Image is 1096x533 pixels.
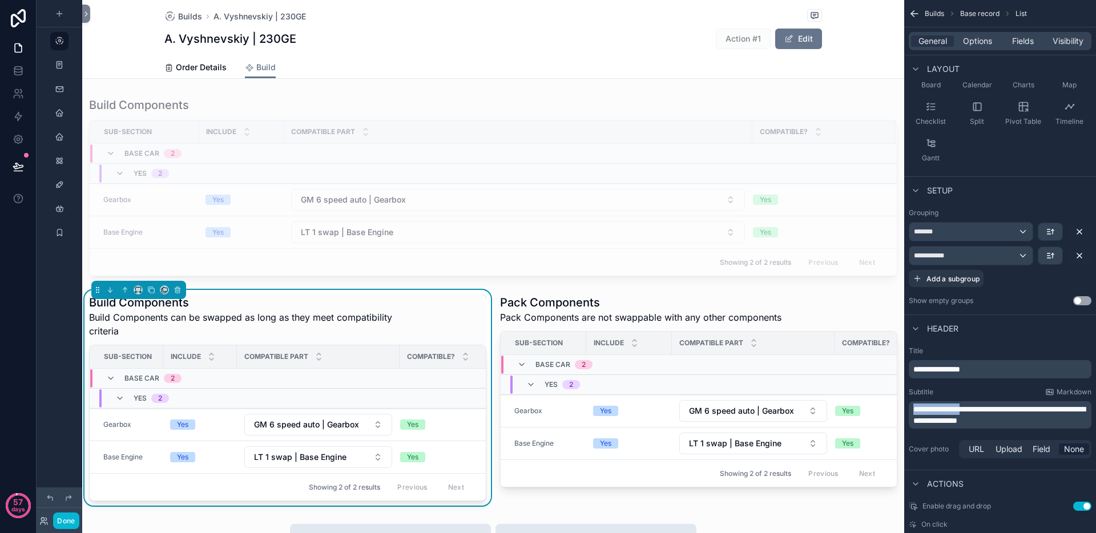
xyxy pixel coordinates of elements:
div: 2 [171,374,175,383]
span: Compatible part [244,352,308,361]
label: Show empty groups [909,296,973,305]
a: Yes [400,452,572,462]
span: Include [206,127,236,136]
span: URL [969,443,984,455]
button: Select Button [244,414,392,435]
span: Base Car [124,374,159,383]
div: Yes [177,419,188,430]
span: Build [256,62,276,73]
span: Build Components can be swapped as long as they meet compatibility criteria [89,310,401,338]
span: Layout [927,63,960,75]
button: Edit [775,29,822,49]
span: Base Car [535,360,570,369]
span: Showing 2 of 2 results [309,483,380,492]
span: Map [1062,80,1077,90]
a: Base Engine [103,453,156,462]
div: 2 [569,380,573,389]
span: Charts [1013,80,1034,90]
span: LT 1 swap | Base Engine [254,451,346,463]
div: 2 [158,169,162,178]
div: scrollable content [909,401,1091,429]
span: Include [171,352,201,361]
button: Select Button [244,446,392,468]
span: Split [970,117,984,126]
span: Checklist [916,117,946,126]
span: Yes [134,394,147,403]
a: Order Details [164,57,227,80]
span: Base Car [124,149,159,158]
a: Markdown [1045,387,1091,397]
span: None [1064,443,1084,455]
a: A. Vyshnevskiy | 230GE [213,11,306,22]
div: Yes [407,419,418,430]
span: Setup [927,185,953,196]
span: Board [921,80,941,90]
label: Grouping [909,208,938,217]
label: Cover photo [909,445,954,454]
span: Builds [925,9,944,18]
span: Gantt [922,154,940,163]
span: Add a subgroup [926,274,980,283]
div: Yes [407,452,418,462]
span: Visibility [1053,35,1083,47]
span: Compatible part [291,127,355,136]
a: Yes [400,419,572,430]
a: Base Engine [103,453,143,462]
span: Base record [960,9,1000,18]
button: Split [955,96,999,131]
span: Actions [927,478,964,490]
span: Showing 2 of 2 results [720,469,791,478]
h1: Build Components [89,294,401,310]
span: Field [1033,443,1050,455]
span: Enable drag and drop [922,502,991,511]
span: Fields [1012,35,1034,47]
span: Include [594,338,624,348]
button: Checklist [909,96,953,131]
span: Calendar [962,80,992,90]
span: Compatible? [407,352,455,361]
span: Order Details [176,62,227,73]
a: Gearbox [103,420,156,429]
span: General [918,35,947,47]
span: Compatible part [679,338,743,348]
span: Builds [178,11,202,22]
label: Title [909,346,1091,356]
span: Pivot Table [1005,117,1041,126]
a: Yes [170,452,230,462]
span: Header [927,323,958,334]
span: List [1016,9,1027,18]
span: Compatible? [760,127,808,136]
div: Yes [177,452,188,462]
a: Build [245,57,276,79]
span: Sub-Section [515,338,563,348]
button: Add a subgroup [909,270,984,287]
span: Yes [545,380,558,389]
p: 57 [13,496,23,508]
h1: A. Vyshnevskiy | 230GE [164,31,296,47]
div: scrollable content [909,360,1091,378]
a: Gearbox [103,420,131,429]
span: Sub-Section [104,352,152,361]
span: Markdown [1057,387,1091,397]
span: Sub-Section [104,127,152,136]
span: Yes [134,169,147,178]
span: Compatible? [842,338,890,348]
span: Upload [996,443,1022,455]
div: 2 [582,360,586,369]
button: Pivot Table [1001,96,1045,131]
button: Timeline [1047,96,1091,131]
a: Yes [170,419,230,430]
span: GM 6 speed auto | Gearbox [254,419,359,430]
a: Builds [164,11,202,22]
button: Done [53,512,79,529]
a: Select Button [244,446,393,469]
button: Gantt [909,133,953,167]
span: Timeline [1055,117,1083,126]
p: days [11,501,25,517]
a: Select Button [244,413,393,436]
div: 2 [158,394,162,403]
label: Subtitle [909,387,933,397]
